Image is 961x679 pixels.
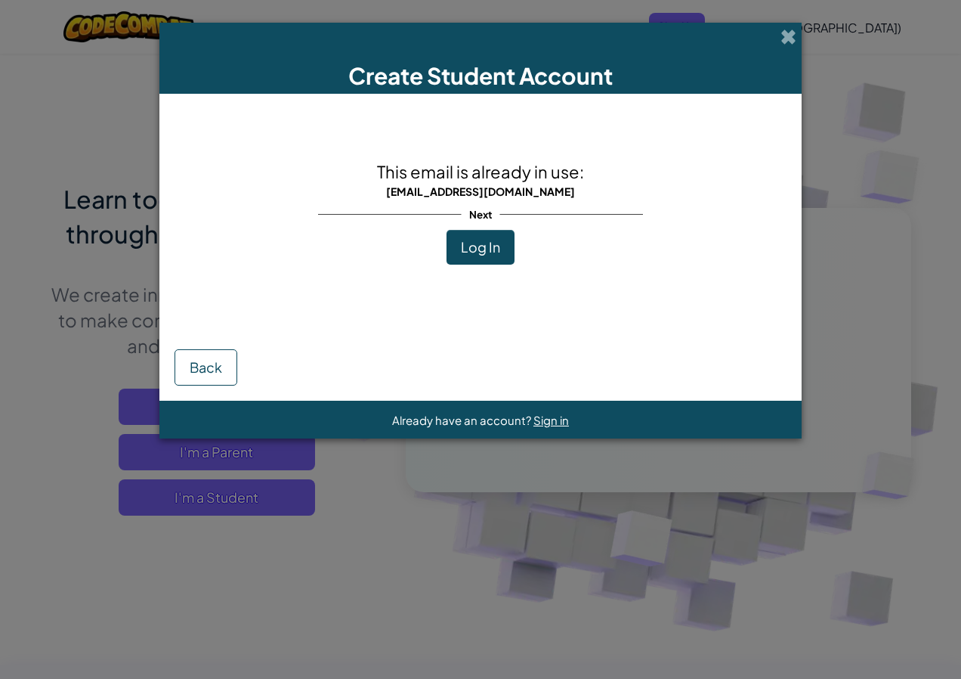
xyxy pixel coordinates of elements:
button: Log In [447,230,514,265]
button: Back [175,349,237,386]
span: This email is already in use: [377,161,584,182]
a: Sign in [533,413,569,427]
span: Next [462,203,500,225]
span: Log In [461,238,500,256]
span: Create Student Account [348,61,613,90]
span: [EMAIL_ADDRESS][DOMAIN_NAME] [386,184,575,198]
span: Back [190,358,222,376]
span: Already have an account? [392,413,533,427]
iframe: Sign in with Google Dialog [650,15,946,154]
